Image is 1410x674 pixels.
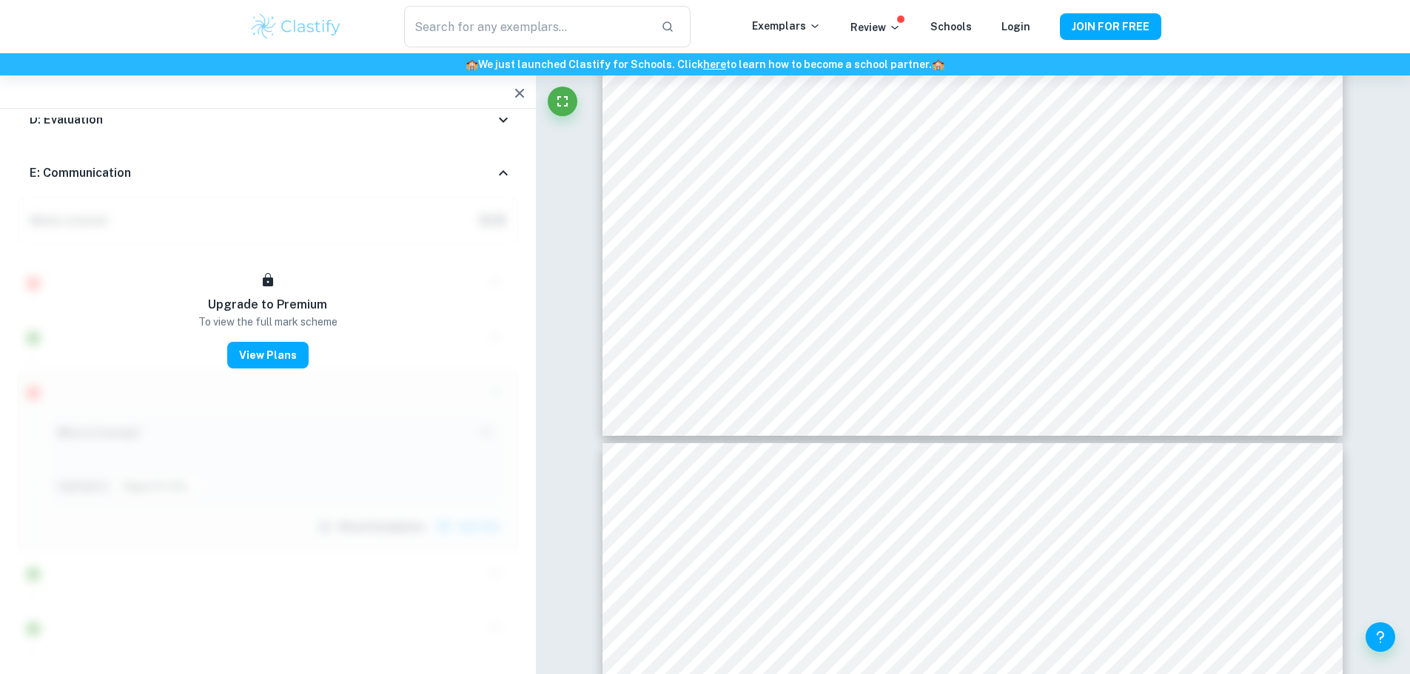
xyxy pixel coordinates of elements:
[932,58,944,70] span: 🏫
[1060,13,1161,40] button: JOIN FOR FREE
[208,296,327,314] h6: Upgrade to Premium
[752,18,821,34] p: Exemplars
[466,58,478,70] span: 🏫
[404,6,648,47] input: Search for any exemplars...
[850,19,901,36] p: Review
[548,87,577,116] button: Fullscreen
[249,12,343,41] img: Clastify logo
[30,164,131,182] h6: E: Communication
[198,314,338,330] p: To view the full mark scheme
[18,102,518,138] div: D: Evaluation
[30,111,103,129] h6: D: Evaluation
[227,342,309,368] button: View Plans
[930,21,972,33] a: Schools
[1001,21,1030,33] a: Login
[703,58,726,70] a: here
[18,149,518,197] div: E: Communication
[1366,622,1395,652] button: Help and Feedback
[3,56,1407,73] h6: We just launched Clastify for Schools. Click to learn how to become a school partner.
